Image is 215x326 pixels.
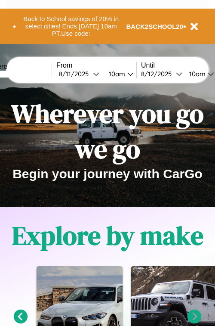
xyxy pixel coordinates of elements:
label: From [56,62,136,69]
div: 10am [104,70,127,78]
div: 10am [185,70,208,78]
h1: Explore by make [12,218,203,253]
button: 8/11/2025 [56,69,102,78]
b: BACK2SCHOOL20 [126,23,184,30]
button: Back to School savings of 20% in select cities! Ends [DATE] 10am PT.Use code: [16,13,126,40]
div: 8 / 11 / 2025 [59,70,93,78]
button: 10am [102,69,136,78]
div: 8 / 12 / 2025 [141,70,176,78]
